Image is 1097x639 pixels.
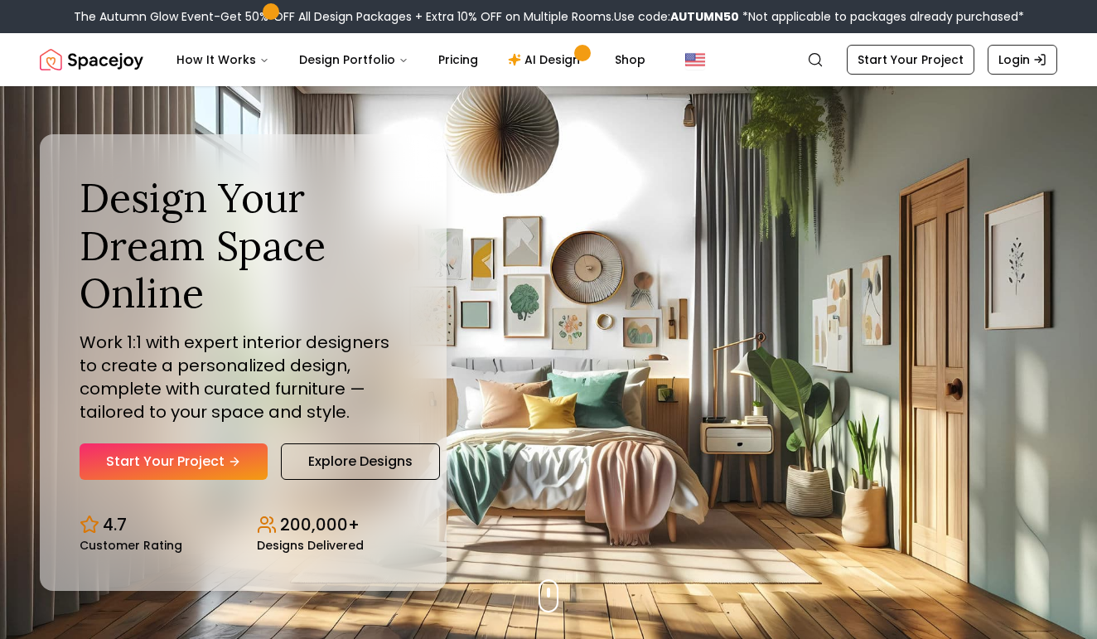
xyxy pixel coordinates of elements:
[80,443,268,480] a: Start Your Project
[286,43,422,76] button: Design Portfolio
[103,513,127,536] p: 4.7
[739,8,1024,25] span: *Not applicable to packages already purchased*
[685,50,705,70] img: United States
[847,45,974,75] a: Start Your Project
[425,43,491,76] a: Pricing
[614,8,739,25] span: Use code:
[80,500,407,551] div: Design stats
[602,43,659,76] a: Shop
[163,43,283,76] button: How It Works
[257,540,364,551] small: Designs Delivered
[80,331,407,424] p: Work 1:1 with expert interior designers to create a personalized design, complete with curated fu...
[80,174,407,317] h1: Design Your Dream Space Online
[670,8,739,25] b: AUTUMN50
[495,43,598,76] a: AI Design
[40,33,1057,86] nav: Global
[163,43,659,76] nav: Main
[280,513,360,536] p: 200,000+
[80,540,182,551] small: Customer Rating
[988,45,1057,75] a: Login
[40,43,143,76] a: Spacejoy
[74,8,1024,25] div: The Autumn Glow Event-Get 50% OFF All Design Packages + Extra 10% OFF on Multiple Rooms.
[281,443,440,480] a: Explore Designs
[40,43,143,76] img: Spacejoy Logo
